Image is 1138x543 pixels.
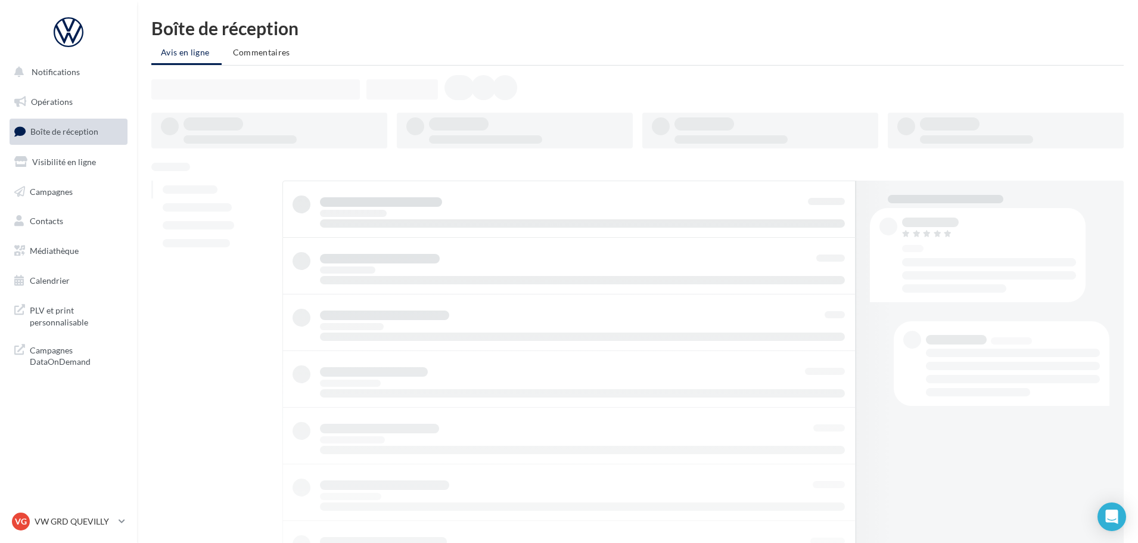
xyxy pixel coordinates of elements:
a: Campagnes DataOnDemand [7,337,130,373]
a: Calendrier [7,268,130,293]
a: Opérations [7,89,130,114]
a: Médiathèque [7,238,130,263]
a: Visibilité en ligne [7,150,130,175]
a: Boîte de réception [7,119,130,144]
p: VW GRD QUEVILLY [35,516,114,528]
span: PLV et print personnalisable [30,302,123,328]
span: Campagnes [30,186,73,196]
a: VG VW GRD QUEVILLY [10,510,128,533]
a: Campagnes [7,179,130,204]
span: Médiathèque [30,246,79,256]
button: Notifications [7,60,125,85]
span: Visibilité en ligne [32,157,96,167]
div: Open Intercom Messenger [1097,502,1126,531]
span: Campagnes DataOnDemand [30,342,123,368]
span: Boîte de réception [30,126,98,136]
span: VG [15,516,27,528]
span: Notifications [32,67,80,77]
span: Commentaires [233,47,290,57]
div: Boîte de réception [151,19,1124,37]
span: Opérations [31,97,73,107]
span: Calendrier [30,275,70,286]
a: Contacts [7,209,130,234]
a: PLV et print personnalisable [7,297,130,333]
span: Contacts [30,216,63,226]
